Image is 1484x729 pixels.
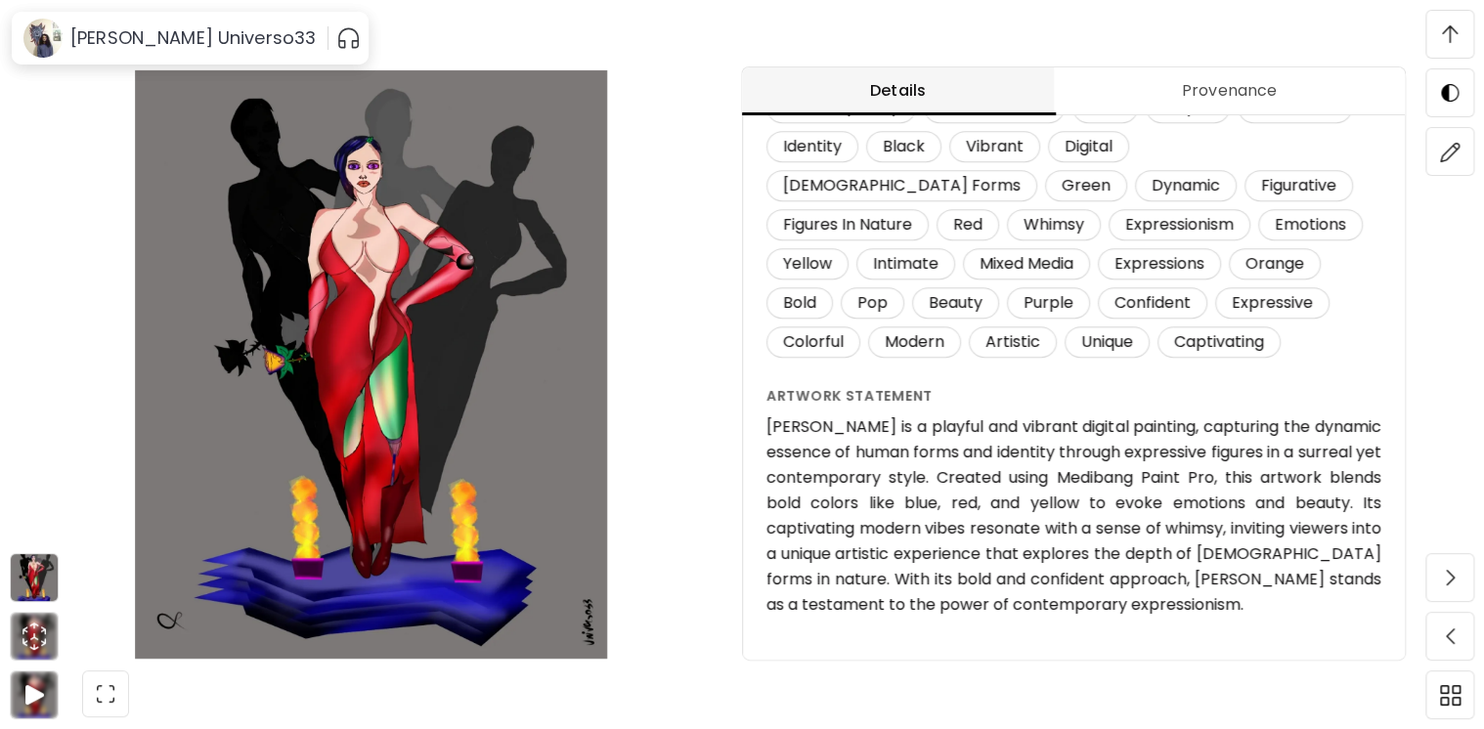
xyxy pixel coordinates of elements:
[1012,214,1096,236] span: Whimsy
[968,253,1085,275] span: Mixed Media
[766,414,1381,618] h6: [PERSON_NAME] is a playful and vibrant digital painting, capturing the dynamic essence of human f...
[871,136,937,157] span: Black
[1249,175,1348,196] span: Figurative
[771,253,844,275] span: Yellow
[954,136,1035,157] span: Vibrant
[1053,136,1124,157] span: Digital
[336,22,361,54] button: pauseOutline IconGradient Icon
[1220,292,1325,314] span: Expressive
[1140,175,1232,196] span: Dynamic
[1012,292,1085,314] span: Purple
[917,292,994,314] span: Beauty
[974,331,1052,353] span: Artistic
[861,253,950,275] span: Intimate
[70,26,316,50] h6: [PERSON_NAME] Universo33
[771,331,855,353] span: Colorful
[19,621,50,652] div: animation
[1113,214,1245,236] span: Expressionism
[771,175,1032,196] span: [DEMOGRAPHIC_DATA] Forms
[941,214,994,236] span: Red
[1103,253,1216,275] span: Expressions
[754,79,1042,103] span: Details
[846,292,899,314] span: Pop
[1050,175,1122,196] span: Green
[771,136,853,157] span: Identity
[1162,331,1276,353] span: Captivating
[1263,214,1358,236] span: Emotions
[1066,79,1393,103] span: Provenance
[873,331,956,353] span: Modern
[1234,253,1316,275] span: Orange
[1103,292,1202,314] span: Confident
[771,292,828,314] span: Bold
[1069,331,1145,353] span: Unique
[771,214,924,236] span: Figures In Nature
[766,385,1381,407] h6: Artwork Statement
